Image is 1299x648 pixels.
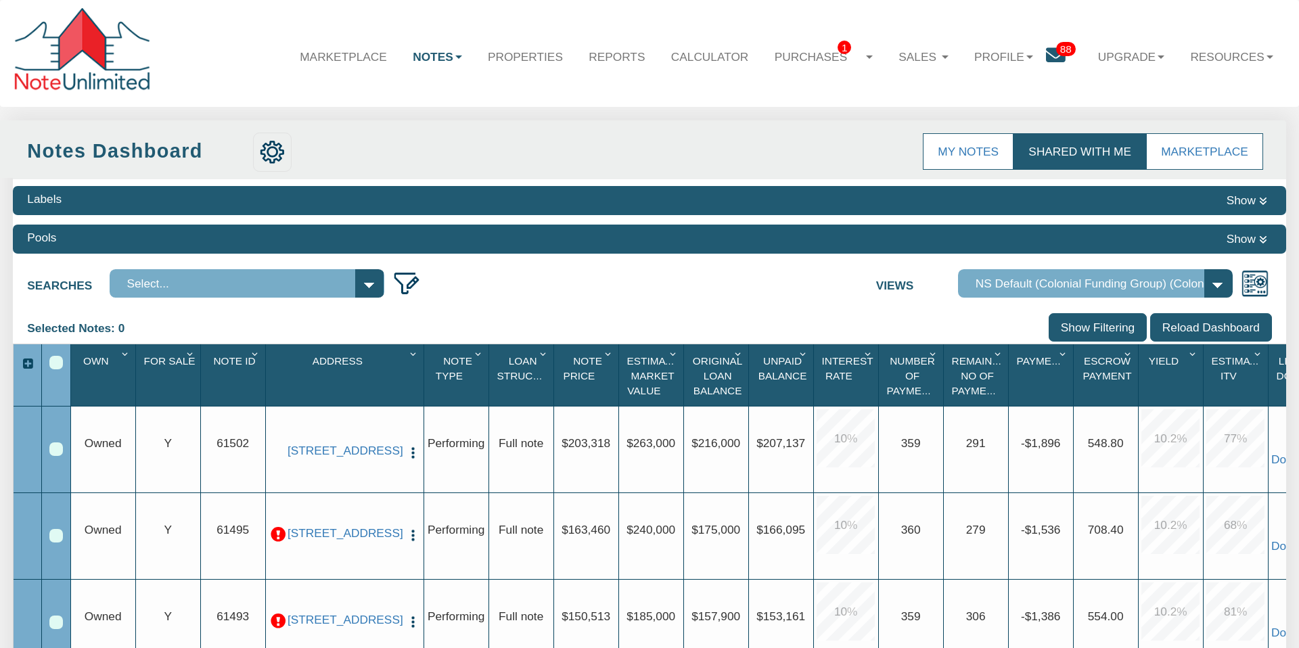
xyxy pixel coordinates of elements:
[822,355,873,381] span: Interest Rate
[691,523,740,536] span: $175,000
[269,349,423,401] div: Sort None
[1241,269,1269,298] img: views.png
[427,349,488,401] div: Note Type Sort None
[1251,344,1267,361] div: Column Menu
[687,349,748,401] div: Original Loan Balance Sort None
[499,436,543,450] span: Full note
[622,349,683,401] div: Sort None
[74,349,135,401] div: Sort None
[183,344,200,361] div: Column Menu
[1186,344,1202,361] div: Column Menu
[926,344,942,361] div: Column Menu
[1076,349,1137,401] div: Escrow Payment Sort None
[952,355,1011,396] span: Remaining No Of Payments
[216,436,249,450] span: 61502
[762,37,886,76] a: Purchases1
[407,344,423,361] div: Column Menu
[1150,313,1272,342] input: Reload Dashboard
[796,344,813,361] div: Column Menu
[731,344,748,361] div: Column Menu
[817,349,878,401] div: Interest Rate Sort None
[406,613,420,630] button: Press to open the note menu
[49,356,63,369] div: Select All
[260,140,284,164] img: settings.png
[838,41,851,55] span: 1
[406,526,420,543] button: Press to open the note menu
[1088,609,1124,623] span: 554.00
[537,344,553,361] div: Column Menu
[1017,355,1089,367] span: Payment(P&I)
[882,349,942,401] div: Sort None
[472,344,488,361] div: Column Menu
[492,349,553,401] div: Loan Structure Sort None
[204,349,265,401] div: Note Id Sort None
[492,349,553,401] div: Sort None
[475,37,576,76] a: Properties
[216,609,249,623] span: 61493
[1085,37,1178,76] a: Upgrade
[817,409,875,467] div: 10.0
[499,523,543,536] span: Full note
[27,229,56,246] div: Pools
[627,355,686,396] span: Estimated Market Value
[626,436,675,450] span: $263,000
[758,355,807,381] span: Unpaid Balance
[392,269,421,298] img: edit_filter_icon.png
[1141,496,1200,554] div: 10.2
[562,436,610,450] span: $203,318
[1177,37,1286,76] a: Resources
[118,344,135,361] div: Column Menu
[269,349,423,401] div: Address Sort None
[756,523,805,536] span: $166,095
[752,349,813,401] div: Sort None
[1206,582,1264,641] div: 81.0
[14,356,41,373] div: Expand All
[1021,609,1061,623] span: -$1,386
[400,37,475,76] a: Notes
[562,609,610,623] span: $150,513
[499,609,543,623] span: Full note
[288,526,401,540] a: 7118 Heron, Houston, TX, 77087
[817,349,878,401] div: Sort None
[288,444,401,458] a: 2701 Huckleberry, Pasadena, TX, 77502
[562,523,610,536] span: $163,460
[27,269,109,294] label: Searches
[563,355,602,381] span: Note Price
[1141,582,1200,641] div: 10.2
[27,137,248,165] div: Notes Dashboard
[1088,436,1124,450] span: 548.80
[887,355,942,396] span: Number Of Payments
[1021,523,1061,536] span: -$1,536
[947,349,1007,401] div: Remaining No Of Payments Sort None
[756,436,805,450] span: $207,137
[1021,436,1061,450] span: -$1,896
[1141,349,1202,401] div: Yield Sort None
[687,349,748,401] div: Sort None
[74,349,135,401] div: Own Sort None
[1206,349,1267,401] div: Sort None
[406,446,420,460] img: cell-menu.png
[966,436,986,450] span: 291
[886,37,961,76] a: Sales
[428,436,484,450] span: Performing
[1121,344,1137,361] div: Column Menu
[1206,409,1264,467] div: 77.0
[27,313,135,344] div: Selected Notes: 0
[406,615,420,629] img: cell-menu.png
[428,523,484,536] span: Performing
[139,349,200,401] div: Sort None
[1222,191,1272,210] button: Show
[287,37,400,76] a: Marketplace
[1049,313,1147,342] input: Show Filtering
[406,528,420,542] img: cell-menu.png
[1083,355,1132,381] span: Escrow Payment
[691,609,740,623] span: $157,900
[1011,349,1072,401] div: Sort None
[83,355,109,367] span: Own
[1076,349,1137,401] div: Sort None
[1056,344,1072,361] div: Column Menu
[313,355,363,367] span: Address
[428,609,484,623] span: Performing
[49,442,63,456] div: Row 1, Row Selection Checkbox
[1088,523,1124,536] span: 708.40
